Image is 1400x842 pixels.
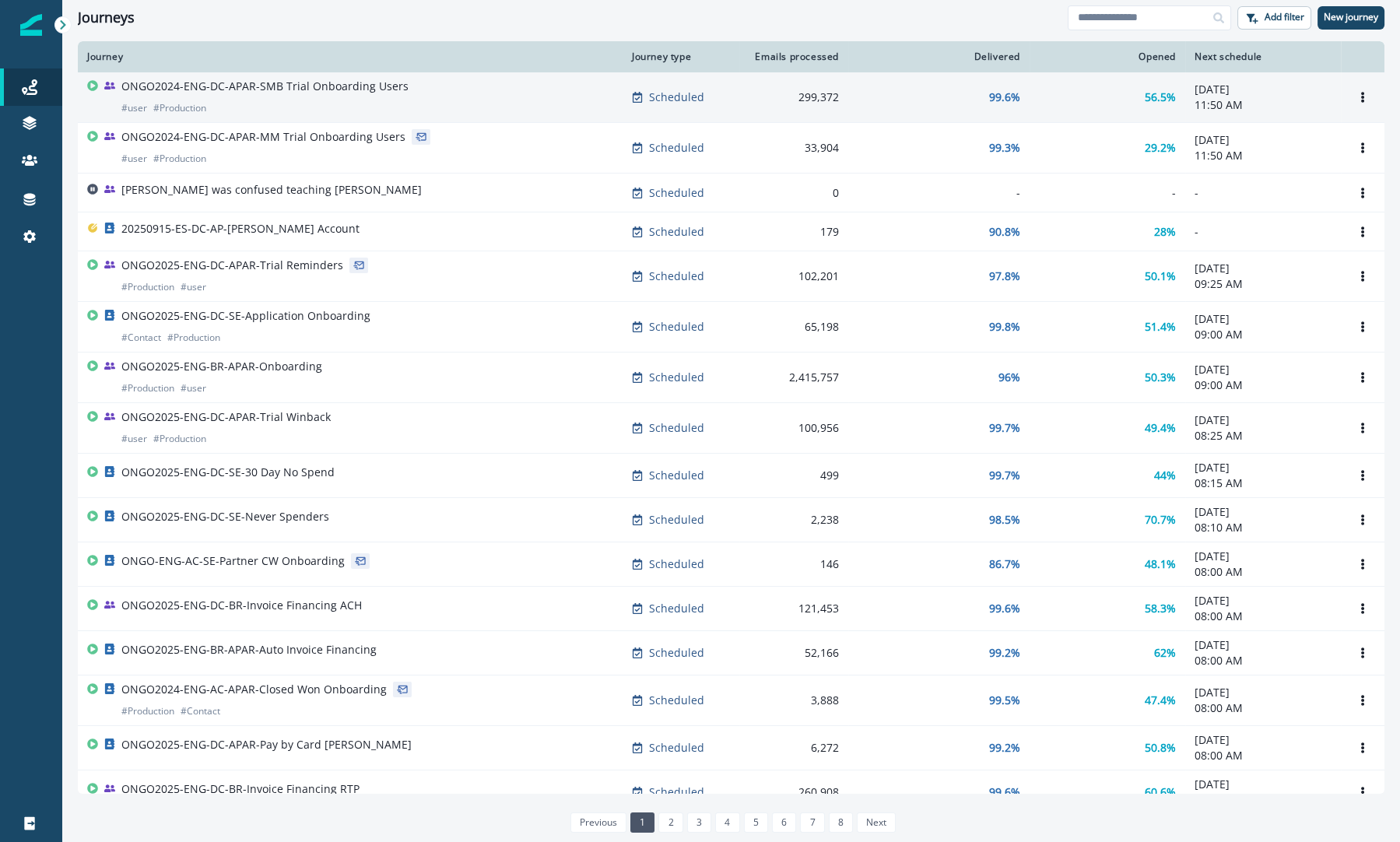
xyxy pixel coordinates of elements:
[121,465,335,480] p: ONGO2025-ENG-DC-SE-30 Day No Spend
[989,468,1020,483] p: 99.7%
[78,72,1384,123] a: ONGO2024-ENG-DC-APAR-SMB Trial Onboarding Users#user#ProductionScheduled299,37299.6%56.5%[DATE]11...
[1195,564,1332,580] p: 08:00 AM
[1350,689,1375,712] button: Options
[121,330,161,346] p: # Contact
[121,737,412,753] p: ONGO2025-ENG-DC-APAR-Pay by Card [PERSON_NAME]
[649,224,704,240] p: Scheduled
[989,89,1020,105] p: 99.6%
[649,468,704,483] p: Scheduled
[153,151,206,167] p: # Production
[1195,504,1332,520] p: [DATE]
[1350,464,1375,487] button: Options
[1145,140,1176,156] p: 29.2%
[1350,366,1375,389] button: Options
[649,784,704,800] p: Scheduled
[121,151,147,167] p: # user
[749,740,839,756] div: 6,272
[121,431,147,447] p: # user
[121,409,331,425] p: ONGO2025-ENG-DC-APAR-Trial Winback
[749,140,839,156] div: 33,904
[749,601,839,616] div: 121,453
[1195,51,1332,63] div: Next schedule
[121,553,345,569] p: ONGO-ENG-AC-SE-Partner CW Onboarding
[121,308,370,324] p: ONGO2025-ENG-DC-SE-Application Onboarding
[78,726,1384,770] a: ONGO2025-ENG-DC-APAR-Pay by Card [PERSON_NAME]Scheduled6,27299.2%50.8%[DATE]08:00 AMOptions
[1145,512,1176,528] p: 70.7%
[649,89,704,105] p: Scheduled
[78,631,1384,675] a: ONGO2025-ENG-BR-APAR-Auto Invoice FinancingScheduled52,16699.2%62%[DATE]08:00 AMOptions
[1145,556,1176,572] p: 48.1%
[989,512,1020,528] p: 98.5%
[1350,736,1375,760] button: Options
[1145,784,1176,800] p: 60.6%
[989,645,1020,661] p: 99.2%
[78,353,1384,403] a: ONGO2025-ENG-BR-APAR-Onboarding#Production#userScheduled2,415,75796%50.3%[DATE]09:00 AMOptions
[121,509,329,524] p: ONGO2025-ENG-DC-SE-Never Spenders
[1195,593,1332,609] p: [DATE]
[1195,475,1332,491] p: 08:15 AM
[649,420,704,436] p: Scheduled
[1195,637,1332,653] p: [DATE]
[121,359,322,374] p: ONGO2025-ENG-BR-APAR-Onboarding
[649,740,704,756] p: Scheduled
[78,542,1384,587] a: ONGO-ENG-AC-SE-Partner CW OnboardingScheduled14686.7%48.1%[DATE]08:00 AMOptions
[1195,460,1332,475] p: [DATE]
[78,174,1384,212] a: [PERSON_NAME] was confused teaching [PERSON_NAME]Scheduled0---Options
[1195,777,1332,792] p: [DATE]
[772,812,796,833] a: Page 6
[1350,781,1375,804] button: Options
[78,212,1384,251] a: 20250915-ES-DC-AP-[PERSON_NAME] AccountScheduled17990.8%28%-Options
[989,268,1020,284] p: 97.8%
[20,14,42,36] img: Inflection
[121,129,405,145] p: ONGO2024-ENG-DC-APAR-MM Trial Onboarding Users
[1195,82,1332,97] p: [DATE]
[989,784,1020,800] p: 99.6%
[1350,220,1375,244] button: Options
[1195,362,1332,377] p: [DATE]
[749,89,839,105] div: 299,372
[78,123,1384,174] a: ONGO2024-ENG-DC-APAR-MM Trial Onboarding Users#user#ProductionScheduled33,90499.3%29.2%[DATE]11:5...
[1195,412,1332,428] p: [DATE]
[567,812,896,833] ul: Pagination
[1350,508,1375,532] button: Options
[1195,224,1332,240] p: -
[121,703,174,719] p: # Production
[749,224,839,240] div: 179
[998,370,1020,385] p: 96%
[989,140,1020,156] p: 99.3%
[1350,416,1375,440] button: Options
[800,812,824,833] a: Page 7
[687,812,711,833] a: Page 3
[78,454,1384,498] a: ONGO2025-ENG-DC-SE-30 Day No SpendScheduled49999.7%44%[DATE]08:15 AMOptions
[121,682,387,697] p: ONGO2024-ENG-AC-APAR-Closed Won Onboarding
[1039,51,1176,63] div: Opened
[121,100,147,116] p: # user
[989,740,1020,756] p: 99.2%
[121,381,174,396] p: # Production
[1265,12,1304,23] p: Add filter
[989,556,1020,572] p: 86.7%
[1350,597,1375,620] button: Options
[649,645,704,661] p: Scheduled
[749,319,839,335] div: 65,198
[649,556,704,572] p: Scheduled
[1145,601,1176,616] p: 58.3%
[1195,653,1332,668] p: 08:00 AM
[749,693,839,708] div: 3,888
[1195,609,1332,624] p: 08:00 AM
[749,468,839,483] div: 499
[649,140,704,156] p: Scheduled
[749,420,839,436] div: 100,956
[1154,224,1176,240] p: 28%
[121,642,377,658] p: ONGO2025-ENG-BR-APAR-Auto Invoice Financing
[858,185,1020,201] div: -
[1195,700,1332,716] p: 08:00 AM
[1145,693,1176,708] p: 47.4%
[121,182,422,198] p: [PERSON_NAME] was confused teaching [PERSON_NAME]
[749,370,839,385] div: 2,415,757
[749,268,839,284] div: 102,201
[658,812,682,833] a: Page 2
[857,812,896,833] a: Next page
[1318,6,1384,30] button: New journey
[1195,428,1332,444] p: 08:25 AM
